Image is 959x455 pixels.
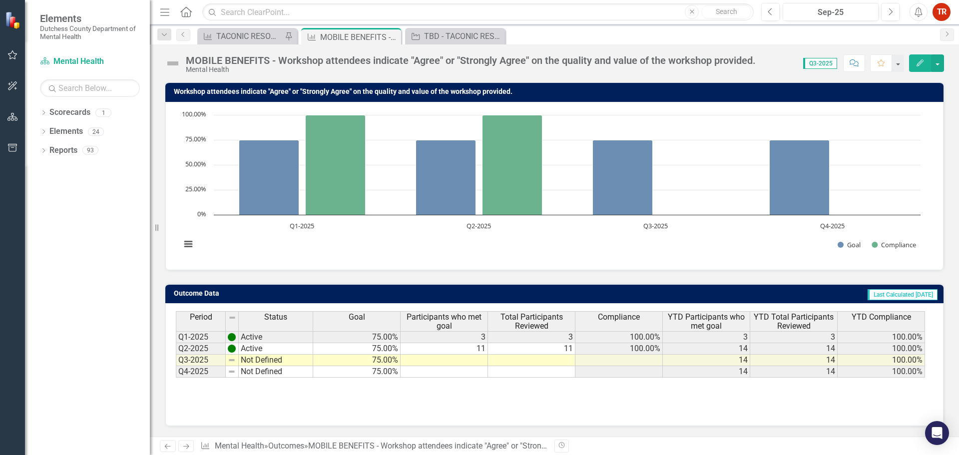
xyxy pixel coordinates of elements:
[663,343,750,355] td: 14
[752,313,835,330] span: YTD Total Participants Reviewed
[228,314,236,322] img: 8DAGhfEEPCf229AAAAAElFTkSuQmCC
[200,441,547,452] div: » »
[575,331,663,343] td: 100.00%
[239,343,313,355] td: Active
[783,3,879,21] button: Sep-25
[663,366,750,378] td: 14
[239,331,313,343] td: Active
[820,221,845,230] text: Q4-2025
[228,368,236,376] img: 8DAGhfEEPCf229AAAAAElFTkSuQmCC
[598,313,640,322] span: Compliance
[306,115,366,215] path: Q1-2025, 100. Compliance.
[750,343,838,355] td: 14
[701,5,751,19] button: Search
[49,126,83,137] a: Elements
[838,343,925,355] td: 100.00%
[750,366,838,378] td: 14
[308,441,756,451] div: MOBILE BENEFITS - Workshop attendees indicate "Agree" or "Strongly Agree" on the quality and valu...
[200,30,282,42] a: TACONIC RESOURCES PARENT PROGRAMMING - 80% of parents/caregivers that attend a parent programming...
[838,355,925,366] td: 100.00%
[185,184,206,193] text: 25.00%
[95,108,111,117] div: 1
[490,313,573,330] span: Total Participants Reviewed
[197,209,206,218] text: 0%
[49,107,90,118] a: Scorecards
[215,441,264,451] a: Mental Health
[174,88,939,95] h3: Workshop attendees indicate "Agree" or "Strongly Agree" on the quality and value of the workshop ...
[313,366,401,378] td: 75.00%
[665,313,748,330] span: YTD Participants who met goal
[593,140,653,215] path: Q3-2025, 75. Goal.
[176,331,226,343] td: Q1-2025
[663,355,750,366] td: 14
[750,331,838,343] td: 3
[306,115,833,215] g: Compliance, bar series 2 of 2 with 4 bars.
[488,343,575,355] td: 11
[176,110,933,260] div: Chart. Highcharts interactive chart.
[320,31,399,43] div: MOBILE BENEFITS - Workshop attendees indicate "Agree" or "Strongly Agree" on the quality and valu...
[933,3,951,21] button: TR
[40,24,140,41] small: Dutchess County Department of Mental Health
[467,221,491,230] text: Q2-2025
[424,30,502,42] div: TBD - TACONIC RESOURCES FOR INDEPENDENCE INC- Benefits Counselor FKA 15881
[803,58,837,69] span: Q3-2025
[40,79,140,97] input: Search Below...
[176,343,226,355] td: Q2-2025
[313,331,401,343] td: 75.00%
[239,140,830,215] g: Goal, bar series 1 of 2 with 4 bars.
[176,355,226,366] td: Q3-2025
[290,221,314,230] text: Q1-2025
[716,7,737,15] span: Search
[185,159,206,168] text: 50.00%
[925,421,949,445] div: Open Intercom Messenger
[40,56,140,67] a: Mental Health
[228,333,236,341] img: vxUKiH+t4DB4Dlbf9nNoqvUz9g3YKO8hfrLxWcNDrLJ4jvweb+hBW2lgkewAAAABJRU5ErkJggg==
[239,140,299,215] path: Q1-2025, 75. Goal.
[408,30,502,42] a: TBD - TACONIC RESOURCES FOR INDEPENDENCE INC- Benefits Counselor FKA 15881
[165,55,181,71] img: Not Defined
[239,355,313,366] td: Not Defined
[838,240,861,249] button: Show Goal
[202,3,754,21] input: Search ClearPoint...
[313,343,401,355] td: 75.00%
[770,140,830,215] path: Q4-2025, 75. Goal.
[239,366,313,378] td: Not Defined
[181,237,195,251] button: View chart menu, Chart
[838,331,925,343] td: 100.00%
[482,115,542,215] path: Q2-2025, 100. Compliance.
[403,313,485,330] span: Participants who met goal
[838,366,925,378] td: 100.00%
[416,140,476,215] path: Q2-2025, 75. Goal.
[185,134,206,143] text: 75.00%
[663,331,750,343] td: 3
[186,55,756,66] div: MOBILE BENEFITS - Workshop attendees indicate "Agree" or "Strongly Agree" on the quality and valu...
[182,109,206,118] text: 100.00%
[268,441,304,451] a: Outcomes
[176,110,926,260] svg: Interactive chart
[186,66,756,73] div: Mental Health
[852,313,911,322] span: YTD Compliance
[750,355,838,366] td: 14
[872,240,916,249] button: Show Compliance
[786,6,875,18] div: Sep-25
[174,290,473,297] h3: Outcome Data
[40,12,140,24] span: Elements
[401,331,488,343] td: 3
[575,343,663,355] td: 100.00%
[88,127,104,136] div: 24
[643,221,668,230] text: Q3-2025
[868,289,938,300] span: Last Calculated [DATE]
[228,356,236,364] img: 8DAGhfEEPCf229AAAAAElFTkSuQmCC
[313,355,401,366] td: 75.00%
[82,146,98,155] div: 93
[488,331,575,343] td: 3
[264,313,287,322] span: Status
[49,145,77,156] a: Reports
[401,343,488,355] td: 11
[216,30,282,42] div: TACONIC RESOURCES PARENT PROGRAMMING - 80% of parents/caregivers that attend a parent programming...
[228,345,236,353] img: vxUKiH+t4DB4Dlbf9nNoqvUz9g3YKO8hfrLxWcNDrLJ4jvweb+hBW2lgkewAAAABJRU5ErkJggg==
[176,366,226,378] td: Q4-2025
[190,313,212,322] span: Period
[349,313,365,322] span: Goal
